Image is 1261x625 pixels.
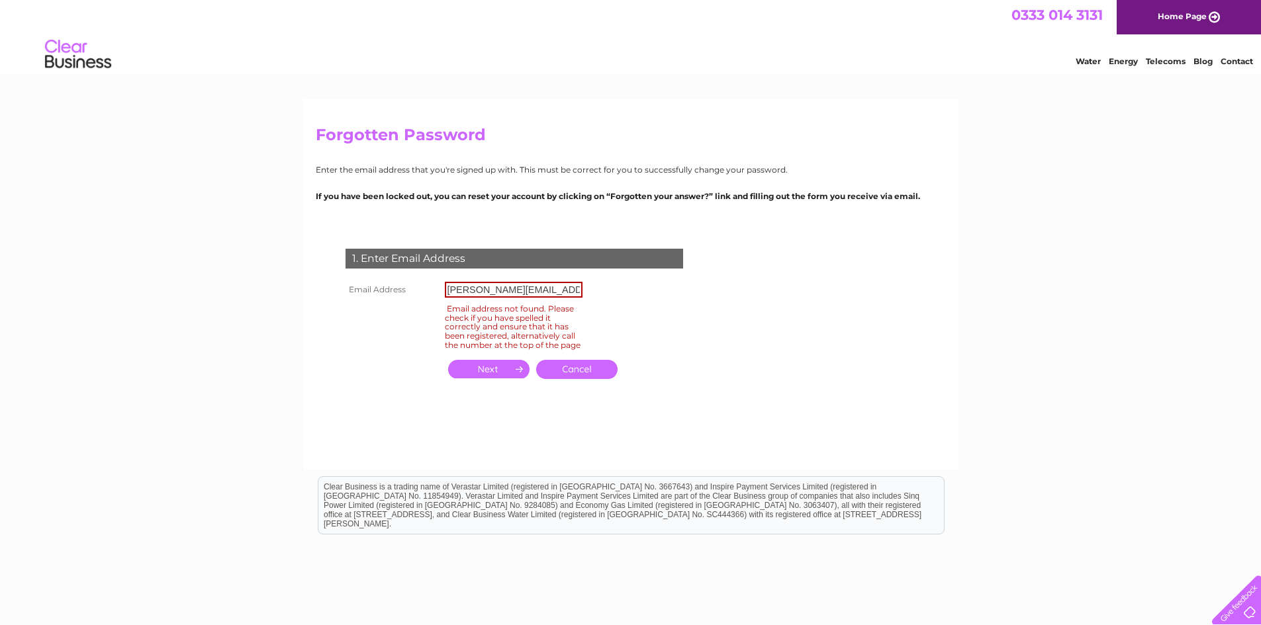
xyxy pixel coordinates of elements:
a: Contact [1221,56,1253,66]
a: Blog [1193,56,1213,66]
p: Enter the email address that you're signed up with. This must be correct for you to successfully ... [316,163,946,176]
img: logo.png [44,34,112,75]
div: Clear Business is a trading name of Verastar Limited (registered in [GEOGRAPHIC_DATA] No. 3667643... [318,7,944,64]
div: 1. Enter Email Address [346,249,683,269]
a: 0333 014 3131 [1011,7,1103,23]
a: Cancel [536,360,618,379]
div: Email address not found. Please check if you have spelled it correctly and ensure that it has bee... [445,302,583,352]
a: Energy [1109,56,1138,66]
p: If you have been locked out, you can reset your account by clicking on “Forgotten your answer?” l... [316,190,946,202]
th: Email Address [342,278,442,301]
h2: Forgotten Password [316,126,946,151]
a: Telecoms [1146,56,1186,66]
a: Water [1076,56,1101,66]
